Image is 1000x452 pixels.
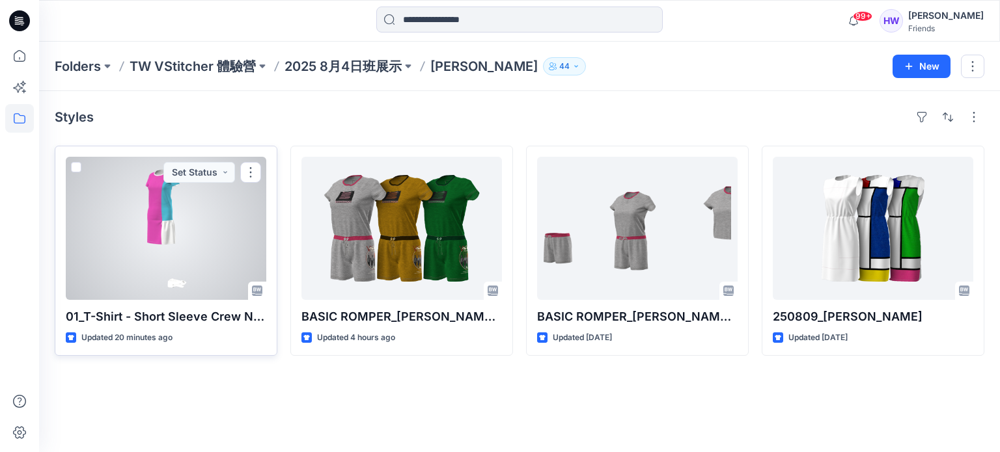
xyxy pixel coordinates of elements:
p: BASIC ROMPER_[PERSON_NAME]_250809 [537,308,738,326]
h4: Styles [55,109,94,125]
a: 01_T-Shirt - Short Sleeve Crew Neck_250816_許雯雅 [66,157,266,300]
button: New [893,55,951,78]
p: Updated 20 minutes ago [81,331,173,345]
p: Updated 4 hours ago [317,331,395,345]
a: 250809_許雯雅 [773,157,973,300]
span: 99+ [853,11,872,21]
a: Folders [55,57,101,75]
a: TW VStitcher 體驗營 [130,57,256,75]
p: Updated [DATE] [553,331,612,345]
a: 2025 8月4日班展示 [285,57,402,75]
div: [PERSON_NAME] [908,8,984,23]
div: Friends [908,23,984,33]
div: HW [880,9,903,33]
p: Updated [DATE] [788,331,848,345]
p: 01_T-Shirt - Short Sleeve Crew Neck_250816_[PERSON_NAME] [66,308,266,326]
p: BASIC ROMPER_[PERSON_NAME]_250809 [301,308,502,326]
a: BASIC ROMPER_許雯雅_250809 [301,157,502,300]
p: 44 [559,59,570,73]
a: BASIC ROMPER_許雯雅_250809 [537,157,738,300]
p: [PERSON_NAME] [430,57,538,75]
button: 44 [543,57,586,75]
p: 250809_[PERSON_NAME] [773,308,973,326]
